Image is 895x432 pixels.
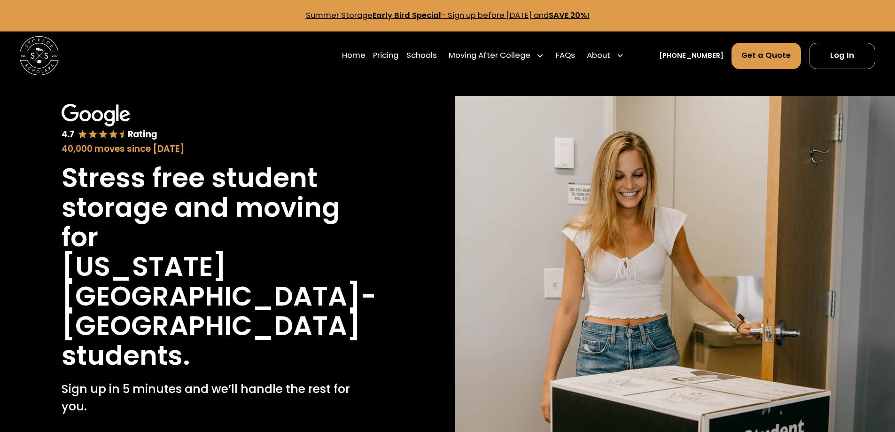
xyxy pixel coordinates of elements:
strong: SAVE 20%! [549,10,590,21]
img: Storage Scholars main logo [20,36,59,75]
strong: Early Bird Special [373,10,441,21]
h1: Stress free student storage and moving for [62,163,378,252]
a: Home [342,42,366,69]
a: [PHONE_NUMBER] [659,51,724,61]
a: Get a Quote [732,43,802,69]
a: Schools [406,42,437,69]
img: Google 4.7 star rating [62,104,157,141]
h1: students. [62,341,190,370]
a: Pricing [373,42,398,69]
div: About [587,50,610,62]
a: FAQs [556,42,575,69]
div: 40,000 moves since [DATE] [62,142,378,156]
a: Log In [809,43,875,69]
div: Moving After College [449,50,530,62]
p: Sign up in 5 minutes and we’ll handle the rest for you. [62,380,378,416]
a: Summer StorageEarly Bird Special- Sign up before [DATE] andSAVE 20%! [306,10,590,21]
h1: [US_STATE][GEOGRAPHIC_DATA]-[GEOGRAPHIC_DATA] [62,252,378,341]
